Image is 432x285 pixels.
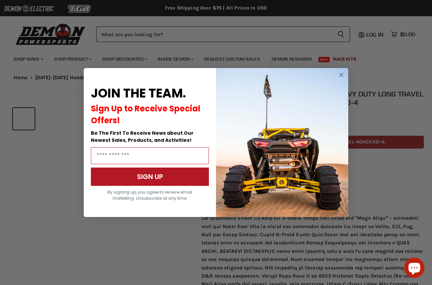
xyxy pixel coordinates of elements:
button: SIGN UP [91,168,209,186]
button: Close dialog [337,71,346,79]
span: Sign Up to Receive Special Offers! [91,103,200,126]
span: By signing up, you agree to receive email marketing. Unsubscribe at any time. [107,189,192,201]
input: Email Address [91,147,209,164]
inbox-online-store-chat: Shopify online store chat [402,258,427,280]
span: JOIN THE TEAM. [91,85,186,102]
span: Be The First To Receive News about Our Newest Sales, Products, and Activities! [91,130,194,144]
img: a9095488-b6e7-41ba-879d-588abfab540b.jpeg [216,68,348,217]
